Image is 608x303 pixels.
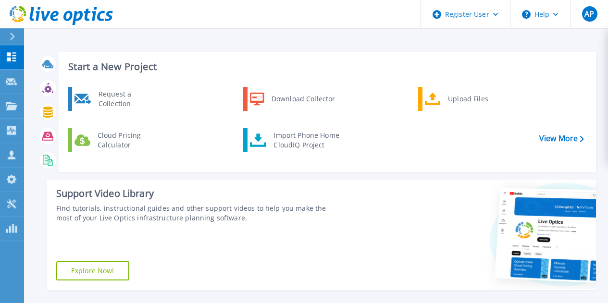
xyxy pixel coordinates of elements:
a: View More [539,134,584,143]
div: Download Collector [267,89,339,109]
a: Upload Files [418,87,517,111]
a: Request a Collection [68,87,166,111]
span: AP [584,10,594,18]
div: Request a Collection [94,89,164,109]
div: Support Video Library [56,187,342,200]
a: Download Collector [243,87,342,111]
div: Import Phone Home CloudIQ Project [269,131,344,150]
h3: Start a New Project [68,61,583,72]
div: Cloud Pricing Calculator [93,131,164,150]
a: Explore Now! [56,261,129,280]
div: Upload Files [443,89,514,109]
div: Find tutorials, instructional guides and other support videos to help you make the most of your L... [56,204,342,223]
a: Cloud Pricing Calculator [68,128,166,152]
